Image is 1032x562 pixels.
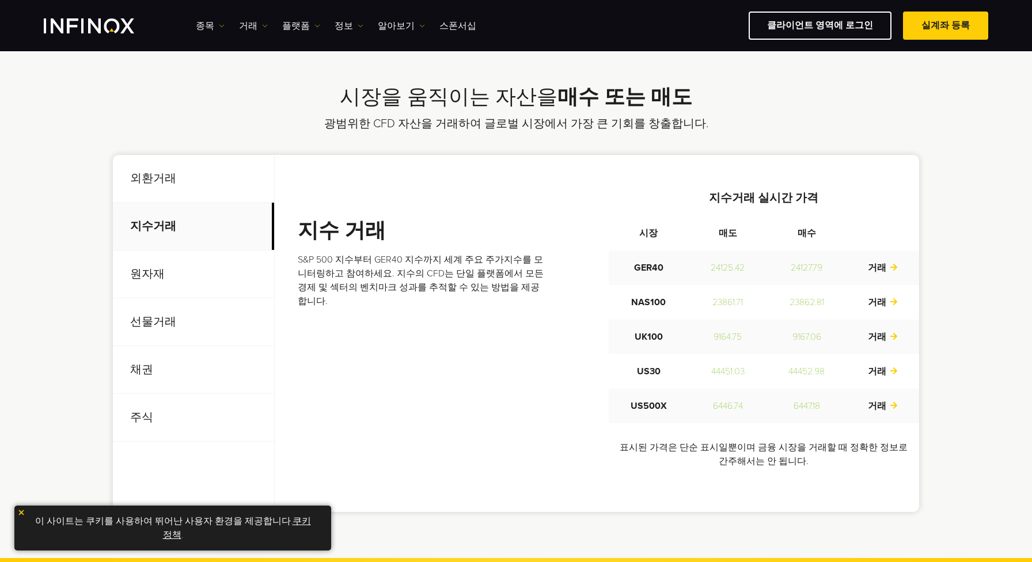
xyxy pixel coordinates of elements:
a: 정보 [335,19,363,33]
td: 24127.79 [767,250,847,285]
th: 매수 [767,216,847,250]
a: 거래 [868,331,898,343]
th: 시장 [609,216,689,250]
a: 거래 [239,19,268,33]
a: 클라이언트 영역에 로그인 [749,12,891,40]
a: 거래 [868,400,898,412]
a: 스폰서십 [439,19,476,33]
th: 매도 [689,216,767,250]
p: 표시된 가격은 단순 표시일뿐이며 금융 시장을 거래할 때 정확한 정보로 간주해서는 안 됩니다. [609,441,920,468]
td: US500X [609,389,689,423]
td: GER40 [609,250,689,285]
p: 광범위한 CFD 자산을 거래하여 글로벌 시장에서 가장 큰 기회를 창출합니다. [250,116,783,132]
td: 9164.75 [689,320,767,354]
td: 23861.71 [689,285,767,320]
p: S&P 500 지수부터 GER40 지수까지 세계 주요 주가지수를 모니터링하고 참여하세요. 지수의 CFD는 단일 플랫폼에서 모든 경제 및 섹터의 벤치마크 성과를 추적할 수 있는... [298,253,547,308]
p: 지수거래 [113,203,274,250]
h2: 시장을 움직이는 자산을 [113,85,919,110]
a: 실계좌 등록 [903,12,988,40]
td: US30 [609,354,689,389]
a: 거래 [868,297,898,308]
p: 선물거래 [113,298,274,346]
a: 종목 [196,19,225,33]
strong: 매수 또는 매도 [557,85,692,109]
td: UK100 [609,320,689,354]
td: 6447.18 [767,389,847,423]
p: 이 사이트는 쿠키를 사용하여 뛰어난 사용자 환경을 제공합니다. . [20,511,325,545]
p: 원자재 [113,250,274,298]
td: 44452.98 [767,354,847,389]
a: 알아보기 [378,19,425,33]
td: 9167.06 [767,320,847,354]
p: 주식 [113,394,274,442]
p: 채권 [113,346,274,394]
a: INFINOX Logo [44,18,161,33]
strong: 지수거래 실시간 가격 [709,191,818,205]
td: 23862.81 [767,285,847,320]
td: 6446.74 [689,389,767,423]
a: 플랫폼 [282,19,320,33]
a: 거래 [868,262,898,274]
td: 24125.42 [689,250,767,285]
strong: 지수 거래 [298,218,386,243]
td: 44451.03 [689,354,767,389]
img: yellow close icon [17,508,25,517]
p: 외환거래 [113,155,274,203]
td: NAS100 [609,285,689,320]
a: 거래 [868,366,898,377]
